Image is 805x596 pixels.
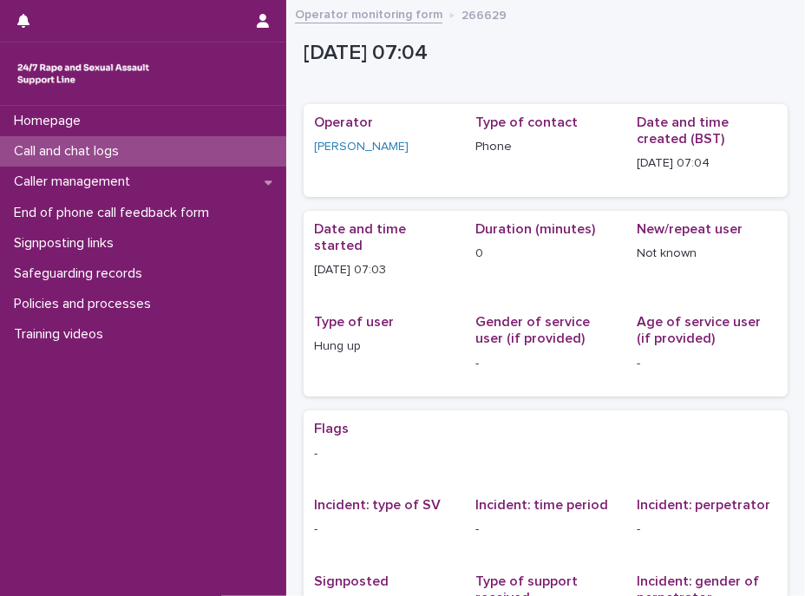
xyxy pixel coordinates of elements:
[14,56,153,91] img: rhQMoQhaT3yELyF149Cw
[475,355,616,373] p: -
[314,115,373,129] span: Operator
[475,521,616,539] p: -
[7,326,117,343] p: Training videos
[304,41,781,66] p: [DATE] 07:04
[295,3,442,23] a: Operator monitoring form
[7,265,156,282] p: Safeguarding records
[475,115,578,129] span: Type of contact
[314,315,394,329] span: Type of user
[637,355,777,373] p: -
[314,445,777,463] p: -
[637,315,761,345] span: Age of service user (if provided)
[314,422,349,436] span: Flags
[314,261,455,279] p: [DATE] 07:03
[314,498,441,512] span: Incident: type of SV
[7,174,144,190] p: Caller management
[637,222,743,236] span: New/repeat user
[7,235,128,252] p: Signposting links
[7,296,165,312] p: Policies and processes
[314,222,406,252] span: Date and time started
[637,498,770,512] span: Incident: perpetrator
[7,143,133,160] p: Call and chat logs
[7,205,223,221] p: End of phone call feedback form
[314,337,455,356] p: Hung up
[7,113,95,129] p: Homepage
[314,521,455,539] p: -
[475,245,616,263] p: 0
[461,4,507,23] p: 266629
[314,574,389,588] span: Signposted
[475,315,590,345] span: Gender of service user (if provided)
[637,154,777,173] p: [DATE] 07:04
[637,521,777,539] p: -
[475,498,608,512] span: Incident: time period
[637,245,777,263] p: Not known
[314,138,409,156] a: [PERSON_NAME]
[475,222,595,236] span: Duration (minutes)
[637,115,729,146] span: Date and time created (BST)
[475,138,616,156] p: Phone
